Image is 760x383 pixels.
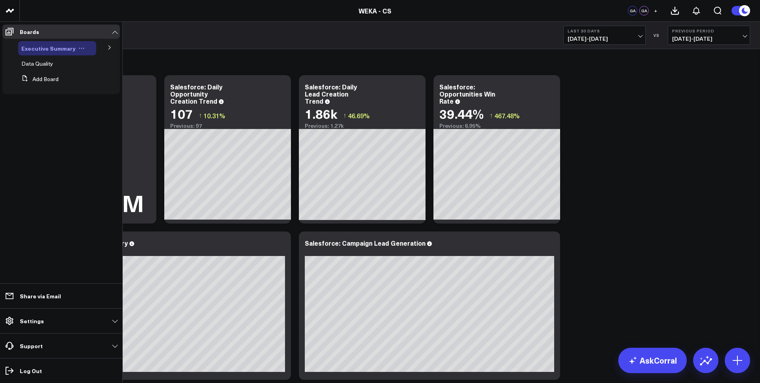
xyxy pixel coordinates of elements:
a: Executive Summary [21,45,76,51]
div: Salesforce: Campaign Lead Generation [305,239,426,247]
span: [DATE] - [DATE] [672,36,746,42]
span: ↑ [490,110,493,121]
span: 467.48% [494,111,520,120]
p: Log Out [20,368,42,374]
div: Previous: 6.95% [439,123,554,129]
div: GA [628,6,637,15]
a: AskCorral [618,348,687,373]
p: Settings [20,318,44,324]
div: Salesforce: Opportunities Win Rate [439,82,495,105]
a: WEKA - CS [359,6,391,15]
button: Add Board [18,72,59,86]
span: + [654,8,657,13]
div: Salesforce: Daily Lead Creation Trend [305,82,357,105]
div: Salesforce: Daily Opportunity Creation Trend [170,82,222,105]
span: ↑ [343,110,346,121]
p: Share via Email [20,293,61,299]
a: Log Out [2,364,120,378]
span: ↑ [199,110,202,121]
div: VS [650,33,664,38]
span: 10.31% [203,111,225,120]
div: GA [639,6,649,15]
button: Last 30 Days[DATE]-[DATE] [563,26,646,45]
div: Previous: 1.27k [305,123,420,129]
div: 1.86k [305,106,337,121]
p: Support [20,343,43,349]
b: Previous Period [672,28,746,33]
span: Data Quality [21,60,53,67]
span: Executive Summary [21,44,76,52]
div: 39.44% [439,106,484,121]
button: Previous Period[DATE]-[DATE] [668,26,750,45]
button: + [651,6,660,15]
a: Data Quality [21,61,53,67]
b: Last 30 Days [568,28,641,33]
span: 46.69% [348,111,370,120]
p: Boards [20,28,39,35]
span: [DATE] - [DATE] [568,36,641,42]
div: Previous: 97 [170,123,285,129]
div: 107 [170,106,193,121]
